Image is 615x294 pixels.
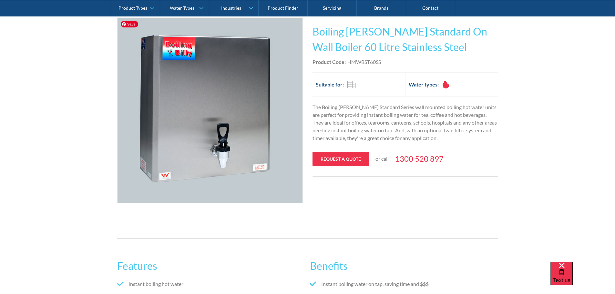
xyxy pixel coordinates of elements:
[313,152,369,166] a: Request a quote
[316,81,344,88] h2: Suitable for:
[375,155,389,163] p: or call
[409,81,439,88] h2: Water types:
[310,280,498,288] li: Instant boiling water on tap, saving time and $$$
[395,153,444,165] a: 1300 520 897
[118,5,147,11] div: Product Types
[121,21,138,27] span: Save
[117,258,305,274] h2: Features
[221,5,241,11] div: Industries
[170,5,194,11] div: Water Types
[313,59,346,65] strong: Product Code:
[117,280,305,288] li: Instant boiling hot water
[550,262,615,294] iframe: podium webchat widget bubble
[313,24,498,55] h1: Boiling [PERSON_NAME] Standard On Wall Boiler 60 Litre Stainless Steel
[117,17,303,203] a: open lightbox
[313,103,498,142] p: The Boiling [PERSON_NAME] Standard Series wall mounted boiling hot water units are perfect for pr...
[310,258,498,274] h2: Benefits
[347,58,381,66] div: HMWBST60SS
[118,18,302,203] img: Boiling Billy Standard On Wall Boiler 60 Litre Stainless Steel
